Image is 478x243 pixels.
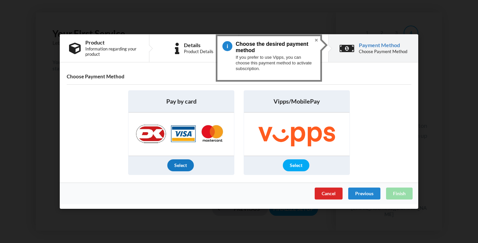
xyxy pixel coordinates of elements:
[222,41,236,51] span: 4
[315,188,343,200] div: Cancel
[85,46,140,57] div: Information regarding your product
[129,113,233,156] img: Nets
[236,41,310,53] h3: Choose the desired payment method
[348,188,380,200] div: Previous
[244,113,350,156] img: Vipps/MobilePay
[85,40,140,45] div: Product
[166,97,197,106] span: Pay by card
[359,42,407,48] div: Payment Method
[67,73,411,80] h4: Choose Payment Method
[184,49,213,54] div: Product Details
[359,49,407,54] div: Choose Payment Method
[274,97,320,106] span: Vipps/MobilePay
[167,159,194,171] div: Select
[283,159,309,171] div: Select
[236,52,315,71] div: If you prefer to use Vipps, you can choose this payment method to activate subscription.
[184,42,213,48] div: Details
[312,36,320,44] button: Close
